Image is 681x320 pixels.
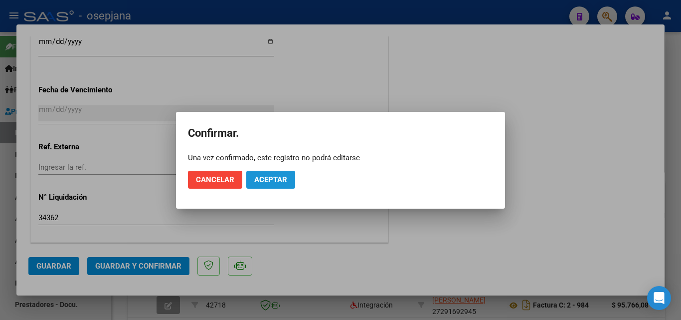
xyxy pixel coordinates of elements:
[254,175,287,184] span: Aceptar
[647,286,671,310] div: Open Intercom Messenger
[246,171,295,189] button: Aceptar
[188,171,242,189] button: Cancelar
[188,153,493,163] div: Una vez confirmado, este registro no podrá editarse
[188,124,493,143] h2: Confirmar.
[196,175,234,184] span: Cancelar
